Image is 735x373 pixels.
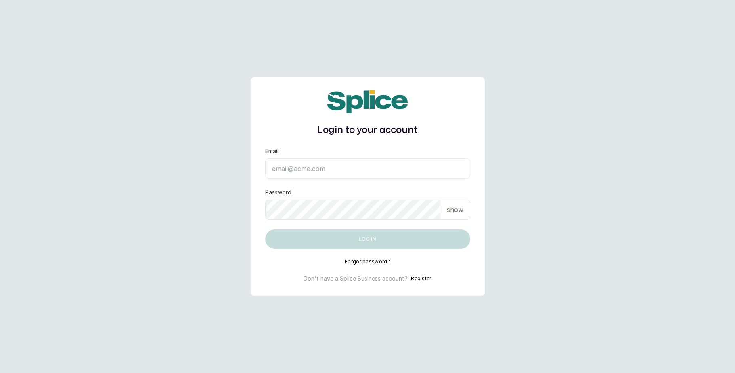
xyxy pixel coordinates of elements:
[447,205,463,215] p: show
[265,123,470,138] h1: Login to your account
[265,229,470,249] button: Log in
[304,275,408,283] p: Don't have a Splice Business account?
[265,188,291,196] label: Password
[265,147,279,155] label: Email
[345,258,390,265] button: Forgot password?
[265,158,470,179] input: email@acme.com
[411,275,431,283] button: Register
